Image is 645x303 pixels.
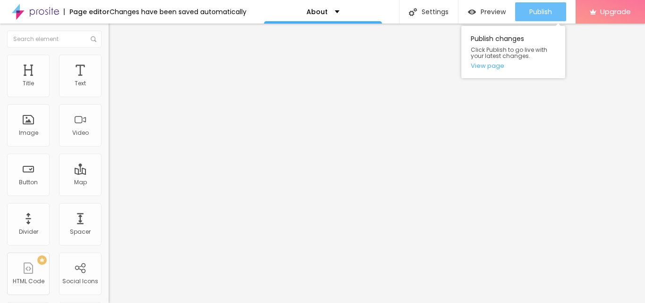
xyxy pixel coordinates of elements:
button: Preview [458,2,515,21]
iframe: Editor [109,24,645,303]
img: view-1.svg [468,8,476,16]
span: Upgrade [600,8,631,16]
button: Publish [515,2,566,21]
div: Changes have been saved automatically [110,8,246,15]
div: Spacer [70,229,91,235]
div: Text [75,80,86,87]
span: Click Publish to go live with your latest changes. [471,47,556,59]
input: Search element [7,31,102,48]
div: Title [23,80,34,87]
p: About [306,8,328,15]
img: Icone [409,8,417,16]
div: Social Icons [62,278,98,285]
div: Publish changes [461,26,565,78]
span: Publish [529,8,552,16]
span: Preview [481,8,506,16]
div: Divider [19,229,38,235]
img: Icone [91,36,96,42]
div: Video [72,130,89,136]
div: Image [19,130,38,136]
div: Map [74,179,87,186]
div: HTML Code [13,278,44,285]
div: Page editor [64,8,110,15]
a: View page [471,63,556,69]
div: Button [19,179,38,186]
